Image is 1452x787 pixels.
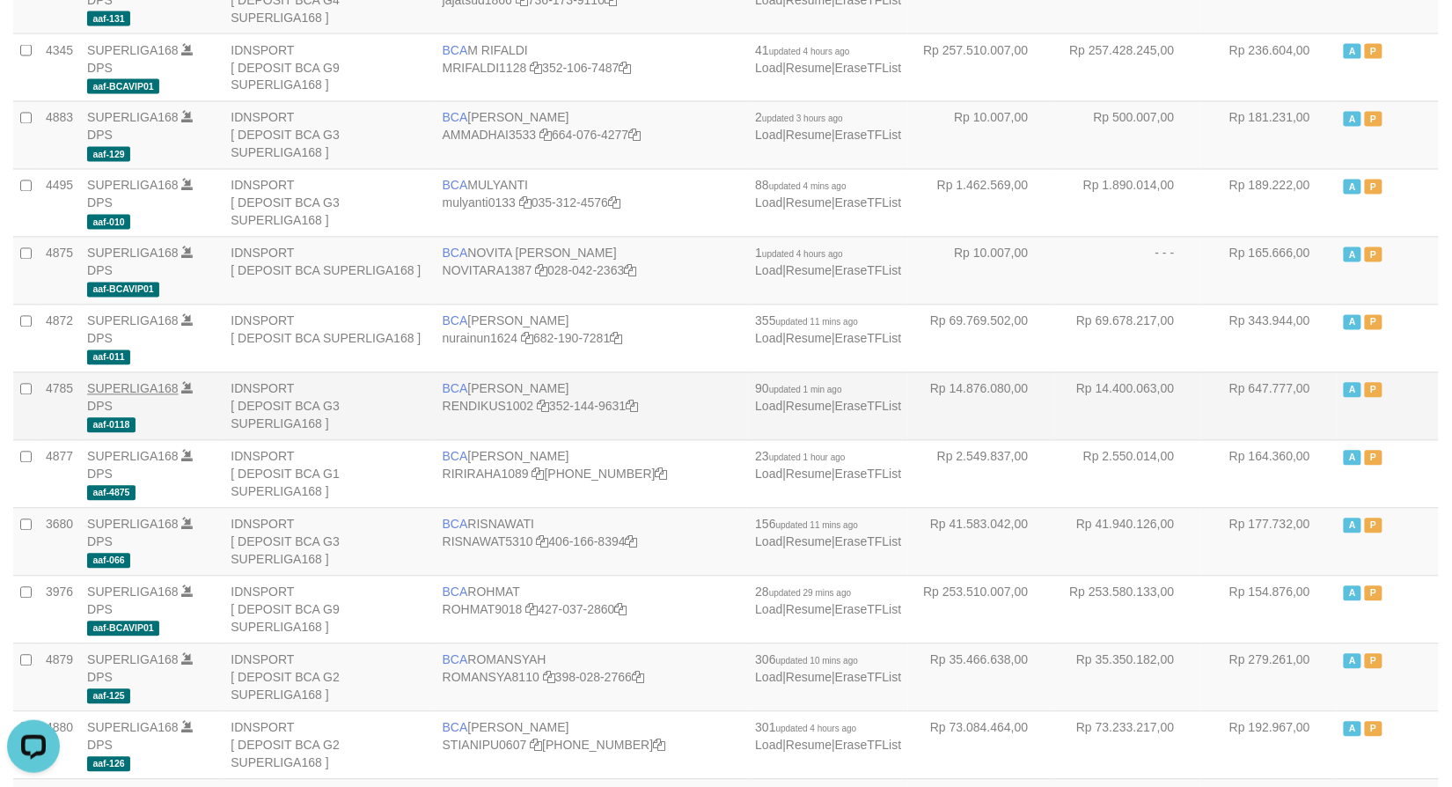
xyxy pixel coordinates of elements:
[835,264,901,278] a: EraseTFList
[786,264,832,278] a: Resume
[1055,440,1201,508] td: Rp 2.550.014,00
[1201,372,1337,440] td: Rp 647.777,00
[1201,711,1337,779] td: Rp 192.967,00
[436,644,749,711] td: ROMANSYAH 398-028-2766
[1055,237,1201,305] td: - - -
[87,314,179,328] a: SUPERLIGA168
[1055,169,1201,237] td: Rp 1.890.014,00
[519,196,532,210] a: Copy mulyanti0133 to clipboard
[755,585,851,599] span: 28
[626,535,638,549] a: Copy 4061668394 to clipboard
[1344,44,1361,59] span: Active
[443,739,527,753] a: STIANIPU0607
[755,43,901,75] span: | |
[1365,247,1382,262] span: Paused
[776,521,858,531] span: updated 11 mins ago
[786,129,832,143] a: Resume
[443,400,534,414] a: RENDIKUS1002
[443,264,532,278] a: NOVITARA1387
[835,603,901,617] a: EraseTFList
[87,450,179,464] a: SUPERLIGA168
[443,246,468,261] span: BCA
[755,129,782,143] a: Load
[908,33,1054,101] td: Rp 257.510.007,00
[224,169,435,237] td: IDNSPORT [ DEPOSIT BCA G3 SUPERLIGA168 ]
[1201,644,1337,711] td: Rp 279.261,00
[39,711,80,779] td: 4880
[87,653,179,667] a: SUPERLIGA168
[908,305,1054,372] td: Rp 69.769.502,00
[755,535,782,549] a: Load
[7,7,60,60] button: Open LiveChat chat widget
[786,739,832,753] a: Resume
[87,215,130,230] span: aaf-010
[443,61,527,75] a: MRIFALDI1128
[908,237,1054,305] td: Rp 10.007,00
[755,721,901,753] span: | |
[443,535,533,549] a: RISNAWAT5310
[755,111,901,143] span: | |
[39,372,80,440] td: 4785
[1344,315,1361,330] span: Active
[443,653,468,667] span: BCA
[87,689,130,704] span: aaf-125
[539,129,552,143] a: Copy AMMADHAI3533 to clipboard
[908,372,1054,440] td: Rp 14.876.080,00
[224,237,435,305] td: IDNSPORT [ DEPOSIT BCA SUPERLIGA168 ]
[835,129,901,143] a: EraseTFList
[1365,586,1382,601] span: Paused
[835,467,901,482] a: EraseTFList
[521,332,533,346] a: Copy nurainun1624 to clipboard
[1055,711,1201,779] td: Rp 73.233.217,00
[656,467,668,482] a: Copy 4062281611 to clipboard
[87,43,179,57] a: SUPERLIGA168
[755,246,901,278] span: | |
[535,264,547,278] a: Copy NOVITARA1387 to clipboard
[769,47,850,56] span: updated 4 hours ago
[835,196,901,210] a: EraseTFList
[80,440,224,508] td: DPS
[1055,33,1201,101] td: Rp 257.428.245,00
[39,576,80,644] td: 3976
[755,739,782,753] a: Load
[1344,180,1361,195] span: Active
[443,196,516,210] a: mulyanti0133
[80,372,224,440] td: DPS
[436,237,749,305] td: NOVITA [PERSON_NAME] 028-042-2363
[610,332,622,346] a: Copy 6821907281 to clipboard
[443,382,468,396] span: BCA
[786,332,832,346] a: Resume
[1344,654,1361,669] span: Active
[755,467,782,482] a: Load
[87,179,179,193] a: SUPERLIGA168
[443,111,468,125] span: BCA
[835,535,901,549] a: EraseTFList
[87,518,179,532] a: SUPERLIGA168
[530,739,542,753] a: Copy STIANIPU0607 to clipboard
[769,453,846,463] span: updated 1 hour ago
[776,318,858,327] span: updated 11 mins ago
[786,400,832,414] a: Resume
[443,603,523,617] a: ROHMAT9018
[525,603,538,617] a: Copy ROHMAT9018 to clipboard
[87,418,136,433] span: aaf-0118
[436,101,749,169] td: [PERSON_NAME] 664-076-4277
[1055,508,1201,576] td: Rp 41.940.126,00
[786,603,832,617] a: Resume
[786,196,832,210] a: Resume
[755,653,858,667] span: 306
[755,264,782,278] a: Load
[835,671,901,685] a: EraseTFList
[87,246,179,261] a: SUPERLIGA168
[755,382,901,414] span: | |
[835,61,901,75] a: EraseTFList
[80,101,224,169] td: DPS
[755,43,849,57] span: 41
[436,305,749,372] td: [PERSON_NAME] 682-190-7281
[1344,451,1361,466] span: Active
[908,440,1054,508] td: Rp 2.549.837,00
[1344,586,1361,601] span: Active
[755,450,845,464] span: 23
[755,246,843,261] span: 1
[908,576,1054,644] td: Rp 253.510.007,00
